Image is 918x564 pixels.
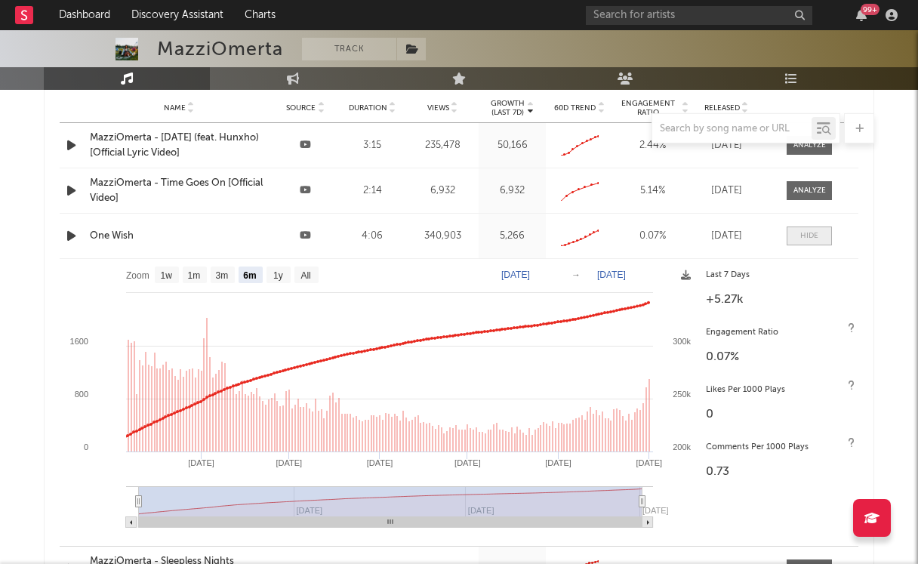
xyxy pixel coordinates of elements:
[704,103,740,112] span: Released
[273,270,283,281] text: 1y
[188,458,214,467] text: [DATE]
[216,270,229,281] text: 3m
[673,337,691,346] text: 300k
[501,270,530,280] text: [DATE]
[410,229,476,244] div: 340,903
[696,138,756,153] div: [DATE]
[706,439,851,457] div: Comments Per 1000 Plays
[90,131,268,160] a: MazziOmerta - [DATE] (feat. Hunxho) [Official Lyric Video]
[673,442,691,452] text: 200k
[706,348,851,366] div: 0.07 %
[482,183,542,199] div: 6,932
[343,183,402,199] div: 2:14
[642,506,669,515] text: [DATE]
[597,270,626,280] text: [DATE]
[856,9,867,21] button: 99+
[349,103,387,112] span: Duration
[70,337,88,346] text: 1600
[126,270,149,281] text: Zoom
[243,270,256,281] text: 6m
[161,270,173,281] text: 1w
[617,99,679,117] span: Engagement Ratio
[84,442,88,452] text: 0
[90,176,268,205] a: MazziOmerta - Time Goes On [Official Video]
[491,99,525,108] p: Growth
[706,463,851,481] div: 0.73
[617,229,688,244] div: 0.07 %
[164,103,186,112] span: Name
[706,291,851,309] div: +5.27k
[482,229,542,244] div: 5,266
[491,108,525,117] p: (Last 7d)
[286,103,316,112] span: Source
[410,138,476,153] div: 235,478
[427,103,449,112] span: Views
[706,324,851,342] div: Engagement Ratio
[571,270,581,280] text: →
[90,229,268,244] a: One Wish
[410,183,476,199] div: 6,932
[673,390,691,399] text: 250k
[706,405,851,424] div: 0
[636,458,663,467] text: [DATE]
[545,458,571,467] text: [DATE]
[706,381,851,399] div: Likes Per 1000 Plays
[343,138,402,153] div: 3:15
[188,270,201,281] text: 1m
[367,458,393,467] text: [DATE]
[300,270,310,281] text: All
[706,267,851,285] div: Last 7 Days
[617,138,688,153] div: 2.44 %
[554,103,596,112] span: 60D Trend
[276,458,303,467] text: [DATE]
[652,123,812,135] input: Search by song name or URL
[454,458,481,467] text: [DATE]
[482,138,542,153] div: 50,166
[302,38,396,60] button: Track
[861,4,879,15] div: 99 +
[617,183,688,199] div: 5.14 %
[343,229,402,244] div: 4:06
[157,38,283,60] div: MazziOmerta
[75,390,88,399] text: 800
[586,6,812,25] input: Search for artists
[696,183,756,199] div: [DATE]
[696,229,756,244] div: [DATE]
